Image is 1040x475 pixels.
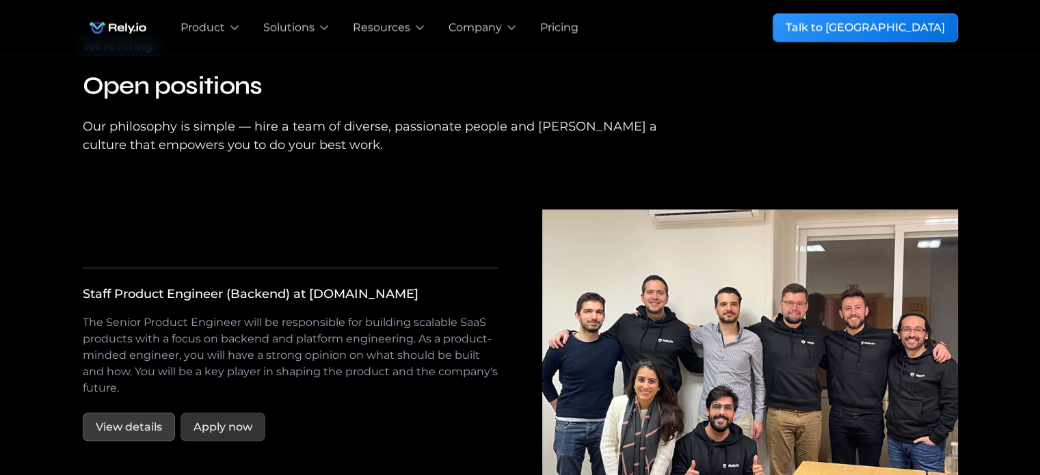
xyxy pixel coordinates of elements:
[786,19,945,36] div: Talk to [GEOGRAPHIC_DATA]
[263,19,315,36] div: Solutions
[181,412,265,441] a: Apply now
[950,385,1021,456] iframe: Chatbot
[83,412,175,441] a: View details
[83,14,153,41] a: home
[83,14,153,41] img: Rely.io logo
[773,13,958,42] a: Talk to [GEOGRAPHIC_DATA]
[449,19,502,36] div: Company
[83,66,684,107] h2: Open positions
[83,284,418,303] div: Staff Product Engineer (Backend) at [DOMAIN_NAME]
[540,19,578,36] a: Pricing
[181,19,225,36] div: Product
[83,118,684,154] div: Our philosophy is simple — hire a team of diverse, passionate people and [PERSON_NAME] a culture ...
[353,19,410,36] div: Resources
[83,314,498,396] p: The Senior Product Engineer will be responsible for building scalable SaaS products with a focus ...
[194,418,252,435] div: Apply now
